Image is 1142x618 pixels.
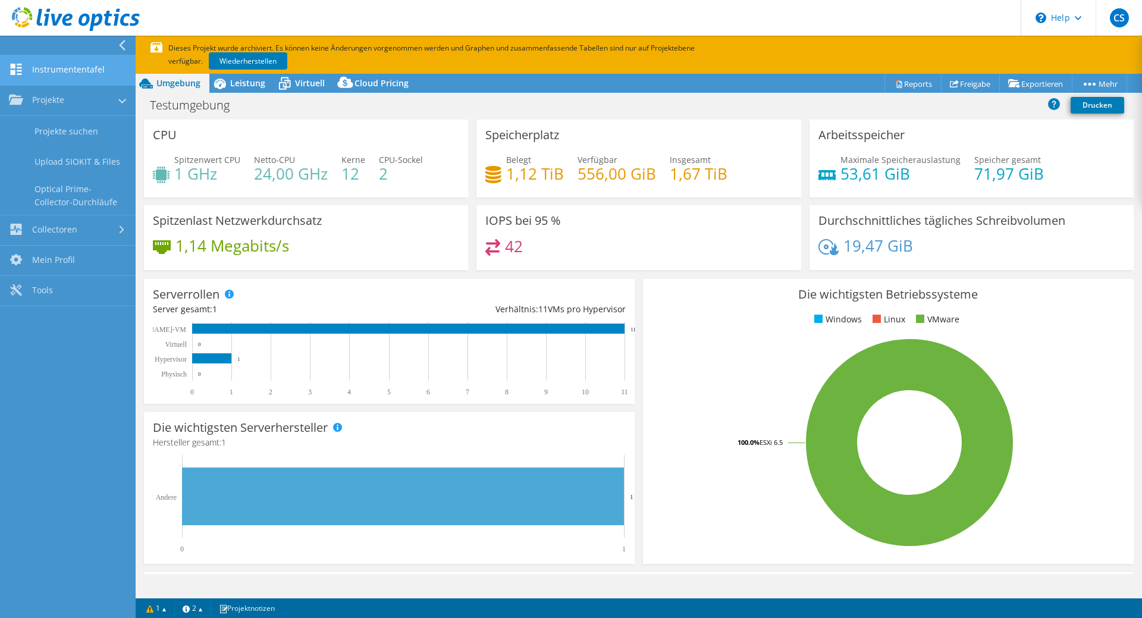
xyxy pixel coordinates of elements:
h3: Die wichtigsten Betriebssysteme [652,288,1125,301]
h4: 556,00 GiB [578,167,656,180]
text: 6 [426,388,430,396]
li: Windows [811,313,862,326]
text: 7 [466,388,469,396]
h4: 1,12 TiB [506,167,564,180]
a: 1 [138,601,175,616]
text: 0 [198,371,201,377]
a: 2 [174,601,211,616]
text: Virtuell [165,340,187,349]
h4: 19,47 GiB [843,239,913,252]
p: Dieses Projekt wurde archiviert. Es können keine Änderungen vorgenommen werden und Graphen und zu... [150,42,733,68]
svg: \n [1036,12,1046,23]
span: CS [1110,8,1129,27]
h4: 42 [505,240,523,253]
h4: Hersteller gesamt: [153,436,626,449]
text: 2 [269,388,272,396]
span: Kerne [341,154,365,165]
text: 3 [308,388,312,396]
tspan: 100.0% [738,438,760,447]
span: 11 [538,303,548,315]
span: 1 [221,437,226,448]
text: 9 [544,388,548,396]
text: 0 [198,341,201,347]
span: Belegt [506,154,531,165]
span: Virtuell [295,77,325,89]
text: 8 [505,388,509,396]
h4: 53,61 GiB [840,167,961,180]
text: 4 [347,388,351,396]
div: Verhältnis: VMs pro Hypervisor [389,303,625,316]
h3: Die wichtigsten Serverhersteller [153,421,328,434]
a: Reports [884,74,942,93]
span: Cloud Pricing [354,77,409,89]
li: VMware [913,313,959,326]
a: Wiederherstellen [209,52,287,70]
span: Insgesamt [670,154,711,165]
text: Andere [156,493,177,501]
text: 1 [630,493,633,500]
text: 0 [190,388,194,396]
span: Verfügbar [578,154,617,165]
text: 10 [582,388,589,396]
h3: Speicherplatz [485,128,559,142]
h4: 2 [379,167,423,180]
a: Projektnotizen [211,601,283,616]
text: 0 [180,545,184,553]
h3: Durchschnittliches tägliches Schreibvolumen [818,214,1065,227]
h4: 1 GHz [174,167,240,180]
div: Server gesamt: [153,303,389,316]
a: Drucken [1071,97,1124,114]
span: CPU-Sockel [379,154,423,165]
h4: 1,67 TiB [670,167,727,180]
h3: Spitzenlast Netzwerkdurchsatz [153,214,322,227]
span: 1 [212,303,217,315]
h1: Testumgebung [145,99,248,112]
li: Linux [870,313,905,326]
span: Netto-CPU [254,154,295,165]
tspan: ESXi 6.5 [760,438,783,447]
text: Physisch [161,370,187,378]
a: Mehr [1072,74,1127,93]
a: Freigabe [941,74,1000,93]
h3: Serverrollen [153,288,219,301]
h3: Arbeitsspeicher [818,128,905,142]
h4: 24,00 GHz [254,167,328,180]
a: Exportieren [999,74,1072,93]
text: 5 [387,388,391,396]
span: Maximale Speicherauslastung [840,154,961,165]
text: Hypervisor [155,355,187,363]
span: Speicher gesamt [974,154,1041,165]
text: 11 [621,388,628,396]
h4: 1,14 Megabits/s [175,239,289,252]
text: 1 [230,388,233,396]
h3: IOPS bei 95 % [485,214,561,227]
h4: 71,97 GiB [974,167,1044,180]
h3: CPU [153,128,177,142]
text: 11 [630,327,636,332]
h4: 12 [341,167,365,180]
text: 1 [237,356,240,362]
span: Leistung [230,77,265,89]
span: Spitzenwert CPU [174,154,240,165]
text: 1 [622,545,626,553]
span: Umgebung [156,77,200,89]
